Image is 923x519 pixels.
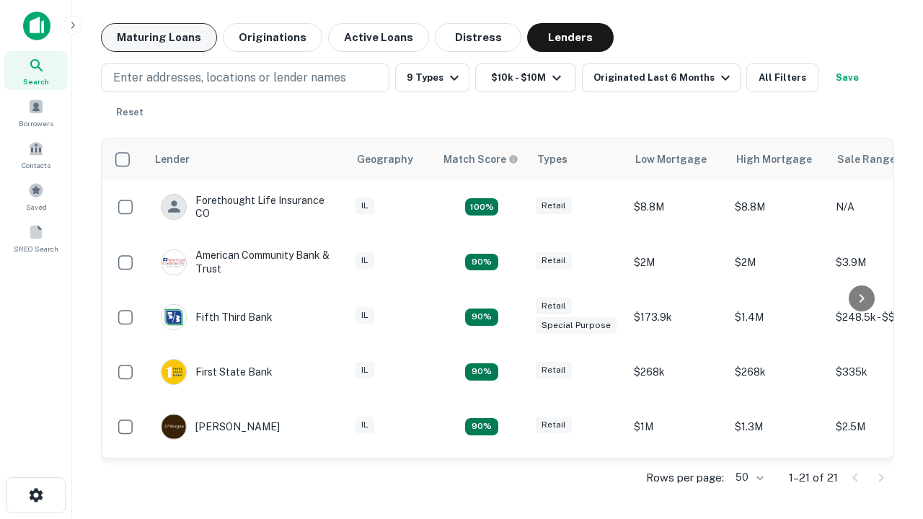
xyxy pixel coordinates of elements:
[582,63,741,92] button: Originated Last 6 Months
[627,454,728,509] td: $2.7M
[355,417,374,433] div: IL
[627,234,728,289] td: $2M
[155,151,190,168] div: Lender
[529,139,627,179] th: Types
[161,249,334,275] div: American Community Bank & Trust
[443,151,516,167] h6: Match Score
[162,360,186,384] img: picture
[395,63,469,92] button: 9 Types
[355,198,374,214] div: IL
[162,250,186,275] img: picture
[161,304,273,330] div: Fifth Third Bank
[728,399,829,454] td: $1.3M
[728,290,829,345] td: $1.4M
[23,76,49,87] span: Search
[162,414,186,439] img: picture
[646,469,724,487] p: Rows per page:
[146,139,348,179] th: Lender
[537,151,568,168] div: Types
[536,198,572,214] div: Retail
[465,254,498,271] div: Matching Properties: 2, hasApolloMatch: undefined
[475,63,576,92] button: $10k - $10M
[851,358,923,427] iframe: Chat Widget
[328,23,429,52] button: Active Loans
[443,151,518,167] div: Capitalize uses an advanced AI algorithm to match your search with the best lender. The match sco...
[728,139,829,179] th: High Mortgage
[4,93,68,132] a: Borrowers
[4,177,68,216] a: Saved
[4,218,68,257] a: SREO Search
[465,418,498,435] div: Matching Properties: 2, hasApolloMatch: undefined
[536,298,572,314] div: Retail
[627,345,728,399] td: $268k
[355,307,374,324] div: IL
[536,362,572,378] div: Retail
[4,51,68,90] a: Search
[627,399,728,454] td: $1M
[23,12,50,40] img: capitalize-icon.png
[19,117,53,129] span: Borrowers
[465,309,498,326] div: Matching Properties: 2, hasApolloMatch: undefined
[728,234,829,289] td: $2M
[14,243,58,254] span: SREO Search
[627,290,728,345] td: $173.9k
[355,252,374,269] div: IL
[730,467,766,488] div: 50
[161,414,280,440] div: [PERSON_NAME]
[728,179,829,234] td: $8.8M
[635,151,707,168] div: Low Mortgage
[728,454,829,509] td: $7M
[435,23,521,52] button: Distress
[593,69,734,86] div: Originated Last 6 Months
[824,63,870,92] button: Save your search to get updates of matches that match your search criteria.
[113,69,346,86] p: Enter addresses, locations or lender names
[357,151,413,168] div: Geography
[789,469,838,487] p: 1–21 of 21
[536,417,572,433] div: Retail
[536,317,617,334] div: Special Purpose
[22,159,50,171] span: Contacts
[627,139,728,179] th: Low Mortgage
[355,362,374,378] div: IL
[746,63,818,92] button: All Filters
[101,63,389,92] button: Enter addresses, locations or lender names
[465,363,498,381] div: Matching Properties: 2, hasApolloMatch: undefined
[536,252,572,269] div: Retail
[527,23,614,52] button: Lenders
[107,98,153,127] button: Reset
[162,305,186,329] img: picture
[161,359,273,385] div: First State Bank
[101,23,217,52] button: Maturing Loans
[223,23,322,52] button: Originations
[26,201,47,213] span: Saved
[736,151,812,168] div: High Mortgage
[4,135,68,174] a: Contacts
[728,345,829,399] td: $268k
[627,179,728,234] td: $8.8M
[837,151,896,168] div: Sale Range
[161,194,334,220] div: Forethought Life Insurance CO
[348,139,435,179] th: Geography
[435,139,529,179] th: Capitalize uses an advanced AI algorithm to match your search with the best lender. The match sco...
[465,198,498,216] div: Matching Properties: 4, hasApolloMatch: undefined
